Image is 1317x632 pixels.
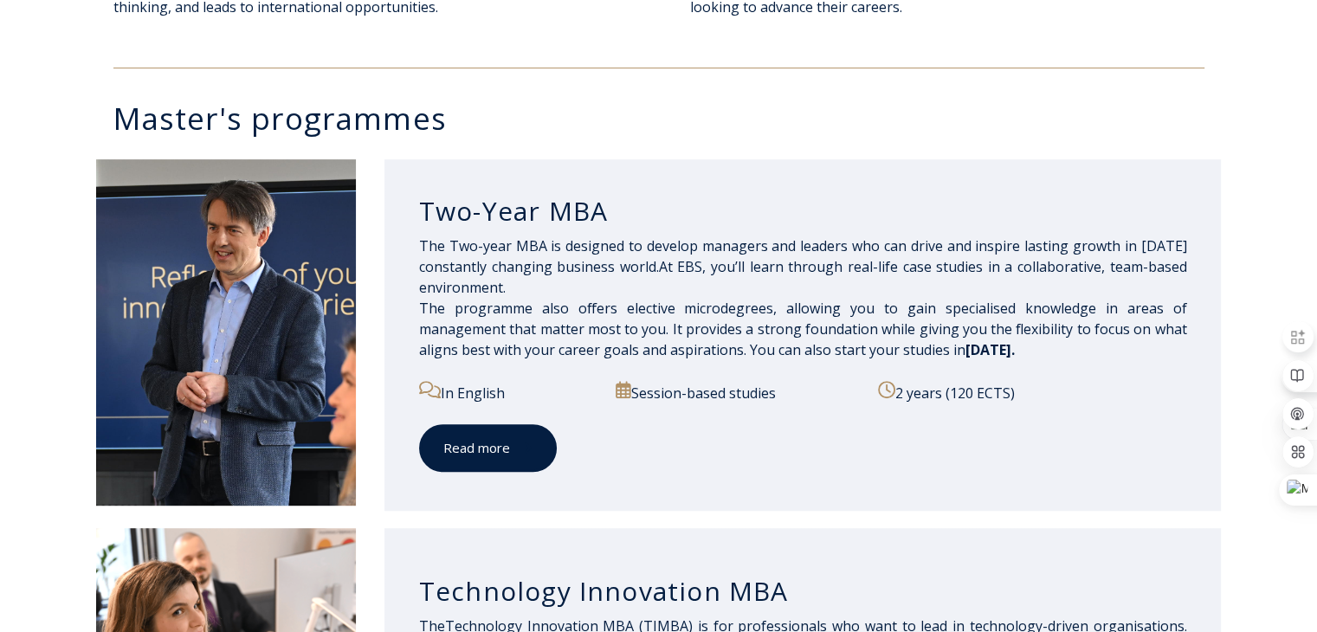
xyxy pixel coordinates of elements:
a: Read more [419,424,557,472]
img: DSC_2098 [96,159,356,506]
p: Session-based studies [616,381,858,403]
h3: Technology Innovation MBA [419,575,1187,608]
p: 2 years (120 ECTS) [878,381,1186,403]
span: The Two-year MBA is designed to develop managers and leaders who can drive and inspire lasting gr... [419,236,1187,359]
span: You can also start your studies in [750,340,1015,359]
h3: Master's programmes [113,103,1222,133]
span: [DATE]. [965,340,1015,359]
h3: Two-Year MBA [419,195,1187,228]
p: In English [419,381,597,403]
